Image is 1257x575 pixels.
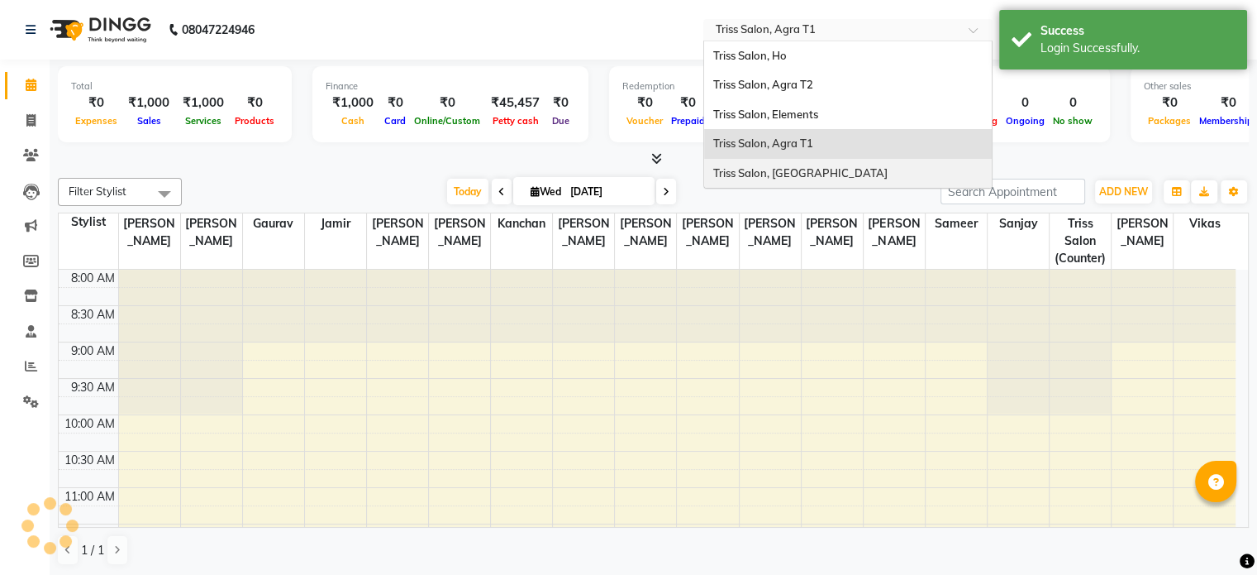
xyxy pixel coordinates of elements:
[892,79,1097,93] div: Appointment
[61,415,118,433] div: 10:00 AM
[182,7,255,53] b: 08047224946
[71,115,121,127] span: Expenses
[1050,213,1111,269] span: Triss Salon (Counter)
[546,93,575,113] div: ₹0
[622,93,667,113] div: ₹0
[71,93,121,113] div: ₹0
[615,213,676,252] span: [PERSON_NAME]
[802,213,863,252] span: [PERSON_NAME]
[622,79,845,93] div: Redemption
[712,137,812,150] span: Triss Salon, Agra T1
[940,179,1085,204] input: Search Appointment
[1002,115,1049,127] span: Ongoing
[121,93,176,113] div: ₹1,000
[68,379,118,396] div: 9:30 AM
[68,270,118,287] div: 8:00 AM
[1040,22,1235,40] div: Success
[367,213,428,252] span: [PERSON_NAME]
[484,93,546,113] div: ₹45,457
[1099,185,1148,198] span: ADD NEW
[429,213,490,252] span: [PERSON_NAME]
[410,115,484,127] span: Online/Custom
[326,93,380,113] div: ₹1,000
[667,115,709,127] span: Prepaid
[68,343,118,360] div: 9:00 AM
[447,179,488,204] span: Today
[1002,93,1049,113] div: 0
[1174,213,1236,234] span: Vikas
[81,542,104,559] span: 1 / 1
[119,213,180,252] span: [PERSON_NAME]
[712,108,817,121] span: Triss Salon, Elements
[1144,115,1195,127] span: Packages
[548,115,574,127] span: Due
[553,213,614,252] span: [PERSON_NAME]
[488,115,543,127] span: Petty cash
[231,115,279,127] span: Products
[526,185,565,198] span: Wed
[1049,93,1097,113] div: 0
[337,115,369,127] span: Cash
[176,93,231,113] div: ₹1,000
[703,41,993,189] ng-dropdown-panel: Options list
[864,213,925,252] span: [PERSON_NAME]
[1144,93,1195,113] div: ₹0
[71,79,279,93] div: Total
[305,213,366,234] span: Jamir
[61,452,118,469] div: 10:30 AM
[59,213,118,231] div: Stylist
[243,213,304,234] span: Gaurav
[740,213,801,252] span: [PERSON_NAME]
[410,93,484,113] div: ₹0
[380,93,410,113] div: ₹0
[133,115,165,127] span: Sales
[988,213,1049,234] span: Sanjay
[61,525,118,542] div: 11:30 AM
[68,306,118,323] div: 8:30 AM
[231,93,279,113] div: ₹0
[667,93,709,113] div: ₹0
[326,79,575,93] div: Finance
[677,213,738,252] span: [PERSON_NAME]
[69,184,126,198] span: Filter Stylist
[622,115,667,127] span: Voucher
[565,180,648,204] input: 2025-09-03
[1112,213,1173,252] span: [PERSON_NAME]
[712,166,887,180] span: Triss Salon, [GEOGRAPHIC_DATA]
[181,213,242,252] span: [PERSON_NAME]
[42,7,155,53] img: logo
[1049,115,1097,127] span: No show
[1095,180,1152,204] button: ADD NEW
[926,213,987,234] span: Sameer
[61,488,118,506] div: 11:00 AM
[712,49,786,62] span: Triss Salon, Ho
[380,115,410,127] span: Card
[1040,40,1235,57] div: Login Successfully.
[712,78,812,91] span: Triss Salon, Agra T2
[181,115,226,127] span: Services
[491,213,552,234] span: Kanchan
